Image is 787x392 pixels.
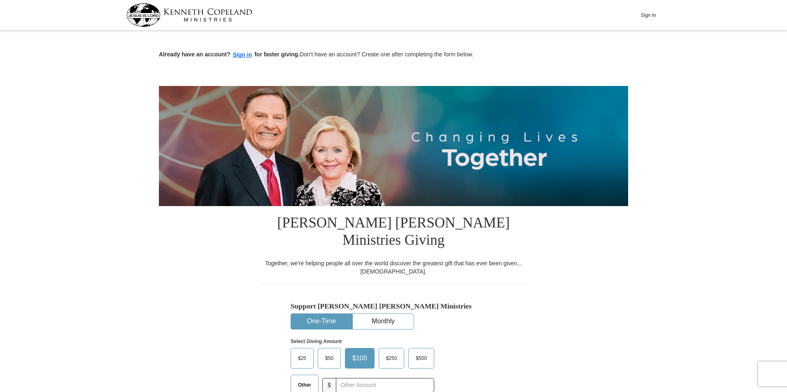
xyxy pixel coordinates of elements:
span: $250 [382,352,401,364]
span: $500 [412,352,431,364]
h1: [PERSON_NAME] [PERSON_NAME] Ministries Giving [260,206,527,259]
button: Sign In [636,9,661,21]
span: $25 [294,352,310,364]
strong: Already have an account? for faster giving. [159,51,300,58]
button: Sign in [231,50,255,60]
span: Other [294,379,315,391]
button: Monthly [353,314,414,329]
h5: Support [PERSON_NAME] [PERSON_NAME] Ministries [291,302,496,311]
p: Don't have an account? Create one after completing the form below. [159,50,628,60]
span: $100 [348,352,371,364]
span: $50 [321,352,338,364]
strong: Select Giving Amount [291,339,342,344]
img: kcm-header-logo.svg [126,3,252,27]
button: One-Time [291,314,352,329]
div: Together, we're helping people all over the world discover the greatest gift that has ever been g... [260,259,527,276]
